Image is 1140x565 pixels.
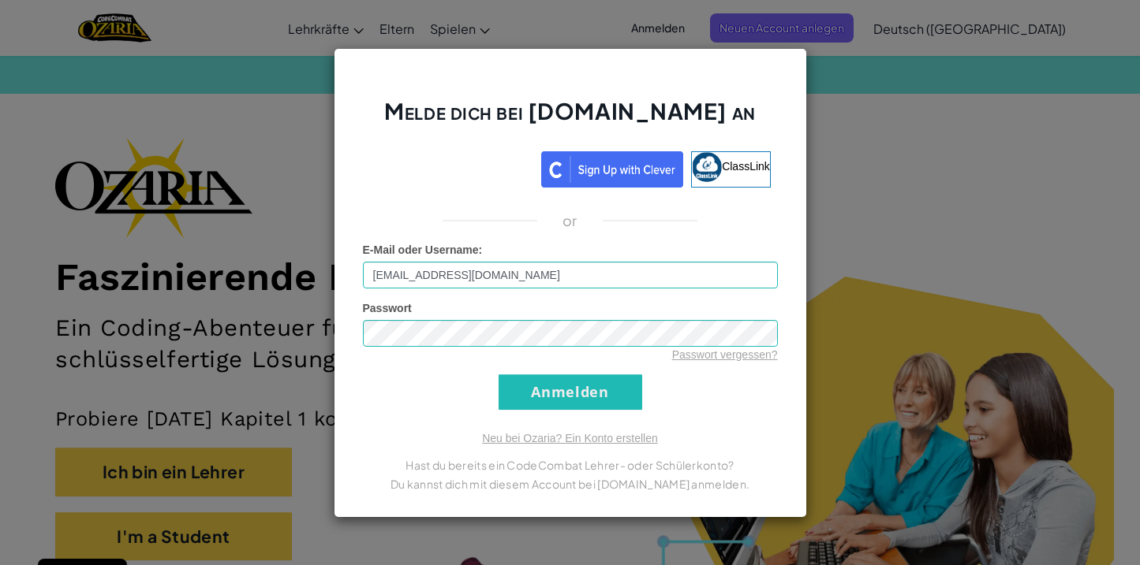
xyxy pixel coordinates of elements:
span: E-Mail oder Username [363,243,479,256]
input: Anmelden [499,374,642,410]
p: Du kannst dich mit diesem Account bei [DOMAIN_NAME] anmelden. [363,474,778,493]
label: : [363,242,483,258]
div: Über Google anmelden. Wird in neuem Tab geöffnet. [369,150,533,184]
img: classlink-logo-small.png [692,152,722,182]
span: Passwort [363,302,412,314]
span: ClassLink [722,159,770,172]
a: Neu bei Ozaria? Ein Konto erstellen [482,432,658,444]
a: Passwort vergessen? [672,348,778,361]
h2: Melde dich bei [DOMAIN_NAME] an [363,96,778,142]
a: Über Google anmelden. Wird in neuem Tab geöffnet. [369,151,533,188]
img: clever_sso_button@2x.png [541,151,683,188]
iframe: Schaltfläche „Über Google anmelden“ [361,150,541,184]
p: Hast du bereits ein CodeCombat Lehrer- oder Schülerkonto? [363,455,778,474]
p: or [563,211,577,230]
